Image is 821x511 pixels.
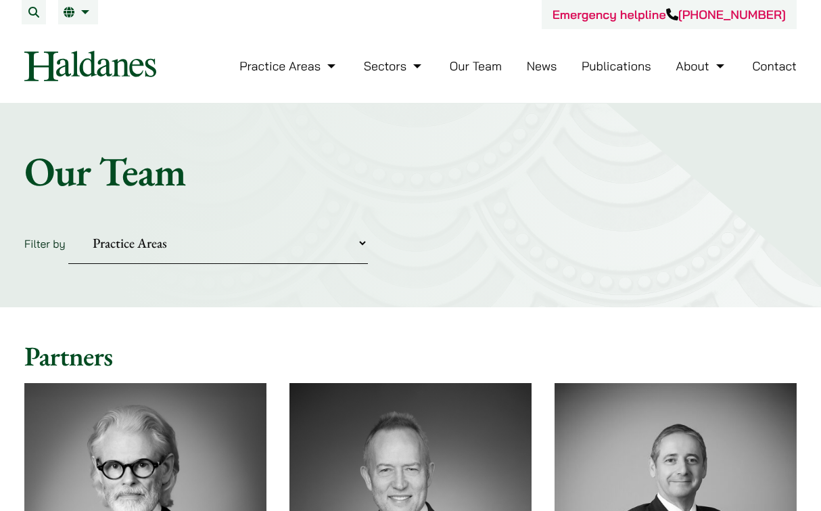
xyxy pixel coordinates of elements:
[752,58,797,74] a: Contact
[64,7,93,18] a: EN
[24,237,66,250] label: Filter by
[364,58,425,74] a: Sectors
[553,7,786,22] a: Emergency helpline[PHONE_NUMBER]
[24,51,156,81] img: Logo of Haldanes
[676,58,727,74] a: About
[582,58,651,74] a: Publications
[450,58,502,74] a: Our Team
[24,147,797,196] h1: Our Team
[24,340,797,372] h2: Partners
[527,58,557,74] a: News
[239,58,339,74] a: Practice Areas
